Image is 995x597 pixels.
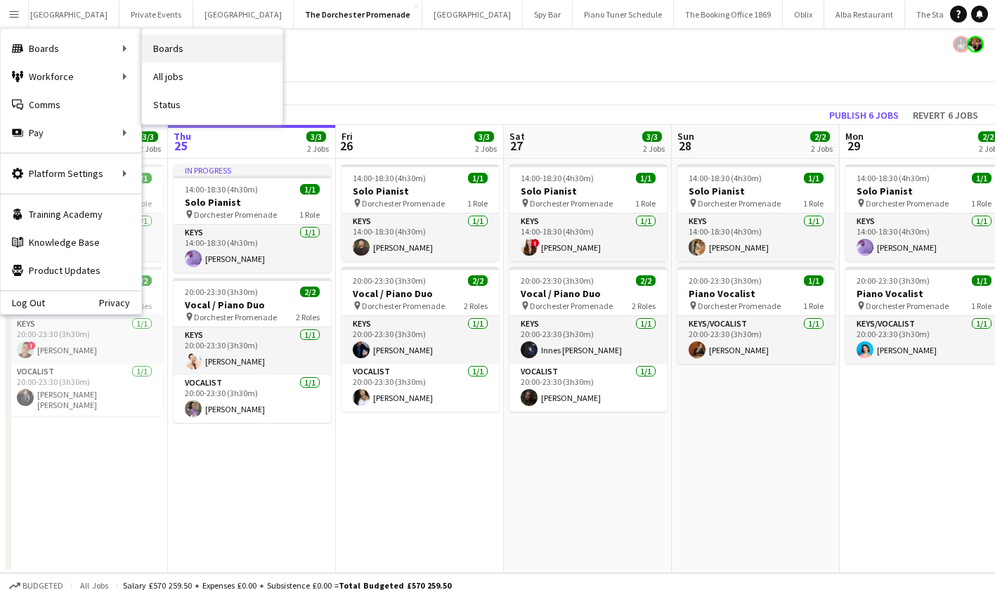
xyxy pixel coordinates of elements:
[824,1,905,28] button: Alba Restaurant
[174,196,331,209] h3: Solo Pianist
[509,287,667,300] h3: Vocal / Piano Duo
[843,138,864,154] span: 29
[123,580,451,591] div: Salary £570 259.50 + Expenses £0.00 + Subsistence £0.00 =
[171,138,191,154] span: 25
[972,173,991,183] span: 1/1
[521,173,594,183] span: 14:00-18:30 (4h30m)
[139,143,161,154] div: 2 Jobs
[824,106,904,124] button: Publish 6 jobs
[866,198,949,209] span: Dorchester Promenade
[6,364,163,416] app-card-role: Vocalist1/120:00-23:30 (3h30m)[PERSON_NAME] [PERSON_NAME]
[342,287,499,300] h3: Vocal / Piano Duo
[971,301,991,311] span: 1 Role
[523,1,573,28] button: Spy Bar
[1,63,141,91] div: Workforce
[1,119,141,147] div: Pay
[342,164,499,261] div: 14:00-18:30 (4h30m)1/1Solo Pianist Dorchester Promenade1 RoleKeys1/114:00-18:30 (4h30m)[PERSON_NAME]
[342,316,499,364] app-card-role: Keys1/120:00-23:30 (3h30m)[PERSON_NAME]
[1,228,141,256] a: Knowledge Base
[972,275,991,286] span: 1/1
[194,312,277,322] span: Dorchester Promenade
[845,130,864,143] span: Mon
[857,275,930,286] span: 20:00-23:30 (3h30m)
[689,173,762,183] span: 14:00-18:30 (4h30m)
[643,143,665,154] div: 2 Jobs
[6,316,163,364] app-card-role: Keys1/120:00-23:30 (3h30m)![PERSON_NAME]
[677,214,835,261] app-card-role: Keys1/114:00-18:30 (4h30m)[PERSON_NAME]
[573,1,674,28] button: Piano Tuner Schedule
[77,580,111,591] span: All jobs
[342,267,499,412] app-job-card: 20:00-23:30 (3h30m)2/2Vocal / Piano Duo Dorchester Promenade2 RolesKeys1/120:00-23:30 (3h30m)[PER...
[636,275,656,286] span: 2/2
[22,581,63,591] span: Budgeted
[677,130,694,143] span: Sun
[99,297,141,308] a: Privacy
[509,214,667,261] app-card-role: Keys1/114:00-18:30 (4h30m)![PERSON_NAME]
[185,287,258,297] span: 20:00-23:30 (3h30m)
[810,131,830,142] span: 2/2
[642,131,662,142] span: 3/3
[342,214,499,261] app-card-role: Keys1/114:00-18:30 (4h30m)[PERSON_NAME]
[174,164,331,273] div: In progress14:00-18:30 (4h30m)1/1Solo Pianist Dorchester Promenade1 RoleKeys1/114:00-18:30 (4h30m...
[339,138,353,154] span: 26
[866,301,949,311] span: Dorchester Promenade
[677,164,835,261] div: 14:00-18:30 (4h30m)1/1Solo Pianist Dorchester Promenade1 RoleKeys1/114:00-18:30 (4h30m)[PERSON_NAME]
[677,267,835,364] app-job-card: 20:00-23:30 (3h30m)1/1Piano Vocalist Dorchester Promenade1 RoleKeys/Vocalist1/120:00-23:30 (3h30m...
[509,267,667,412] app-job-card: 20:00-23:30 (3h30m)2/2Vocal / Piano Duo Dorchester Promenade2 RolesKeys1/120:00-23:30 (3h30m)Inne...
[306,131,326,142] span: 3/3
[1,200,141,228] a: Training Academy
[635,198,656,209] span: 1 Role
[19,1,119,28] button: [GEOGRAPHIC_DATA]
[474,131,494,142] span: 3/3
[509,164,667,261] app-job-card: 14:00-18:30 (4h30m)1/1Solo Pianist Dorchester Promenade1 RoleKeys1/114:00-18:30 (4h30m)![PERSON_N...
[677,185,835,197] h3: Solo Pianist
[698,198,781,209] span: Dorchester Promenade
[174,278,331,423] app-job-card: 20:00-23:30 (3h30m)2/2Vocal / Piano Duo Dorchester Promenade2 RolesKeys1/120:00-23:30 (3h30m)[PER...
[507,138,525,154] span: 27
[362,198,445,209] span: Dorchester Promenade
[1,34,141,63] div: Boards
[142,91,282,119] a: Status
[475,143,497,154] div: 2 Jobs
[353,173,426,183] span: 14:00-18:30 (4h30m)
[468,275,488,286] span: 2/2
[674,1,783,28] button: The Booking Office 1869
[342,364,499,412] app-card-role: Vocalist1/120:00-23:30 (3h30m)[PERSON_NAME]
[193,1,294,28] button: [GEOGRAPHIC_DATA]
[953,36,970,53] app-user-avatar: Helena Debono
[783,1,824,28] button: Oblix
[1,256,141,284] a: Product Updates
[677,287,835,300] h3: Piano Vocalist
[342,185,499,197] h3: Solo Pianist
[677,316,835,364] app-card-role: Keys/Vocalist1/120:00-23:30 (3h30m)[PERSON_NAME]
[174,327,331,375] app-card-role: Keys1/120:00-23:30 (3h30m)[PERSON_NAME]
[531,239,540,247] span: !
[804,173,824,183] span: 1/1
[339,580,451,591] span: Total Budgeted £570 259.50
[509,364,667,412] app-card-role: Vocalist1/120:00-23:30 (3h30m)[PERSON_NAME]
[174,164,331,176] div: In progress
[6,267,163,416] app-job-card: 20:00-23:30 (3h30m)2/2Vocal / Piano Duo Dorchester Promenade2 RolesKeys1/120:00-23:30 (3h30m)![PE...
[467,198,488,209] span: 1 Role
[907,106,984,124] button: Revert 6 jobs
[185,184,258,195] span: 14:00-18:30 (4h30m)
[811,143,833,154] div: 2 Jobs
[632,301,656,311] span: 2 Roles
[521,275,594,286] span: 20:00-23:30 (3h30m)
[296,312,320,322] span: 2 Roles
[1,159,141,188] div: Platform Settings
[636,173,656,183] span: 1/1
[1,91,141,119] a: Comms
[803,198,824,209] span: 1 Role
[342,130,353,143] span: Fri
[300,287,320,297] span: 2/2
[509,185,667,197] h3: Solo Pianist
[804,275,824,286] span: 1/1
[294,1,422,28] button: The Dorchester Promenade
[174,375,331,423] app-card-role: Vocalist1/120:00-23:30 (3h30m)[PERSON_NAME]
